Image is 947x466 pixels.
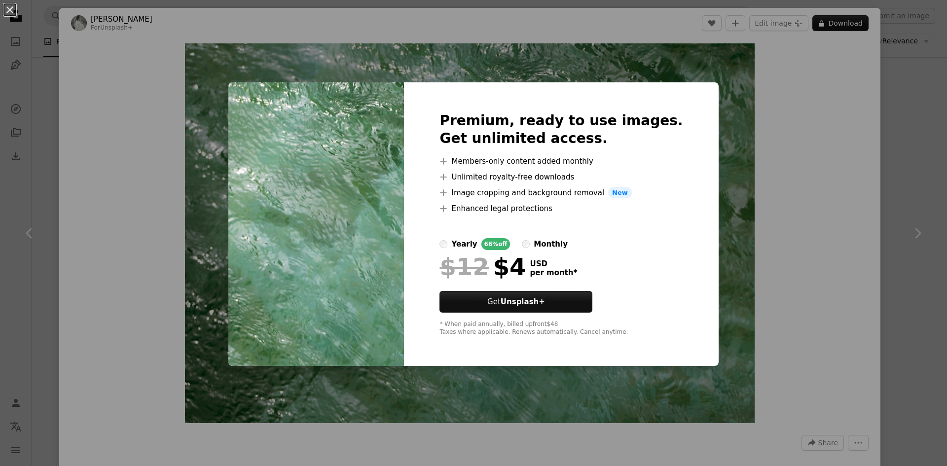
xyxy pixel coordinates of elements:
[530,268,577,277] span: per month *
[451,238,477,250] div: yearly
[439,203,683,215] li: Enhanced legal protections
[481,238,510,250] div: 66% off
[439,254,489,280] span: $12
[534,238,568,250] div: monthly
[439,254,526,280] div: $4
[608,187,632,199] span: New
[439,240,447,248] input: yearly66%off
[439,321,683,336] div: * When paid annually, billed upfront $48 Taxes where applicable. Renews automatically. Cancel any...
[439,155,683,167] li: Members-only content added monthly
[530,259,577,268] span: USD
[228,82,404,366] img: premium_photo-1705266534492-248918f949ad
[501,297,545,306] strong: Unsplash+
[439,291,592,313] button: GetUnsplash+
[439,112,683,147] h2: Premium, ready to use images. Get unlimited access.
[522,240,530,248] input: monthly
[439,187,683,199] li: Image cropping and background removal
[439,171,683,183] li: Unlimited royalty-free downloads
